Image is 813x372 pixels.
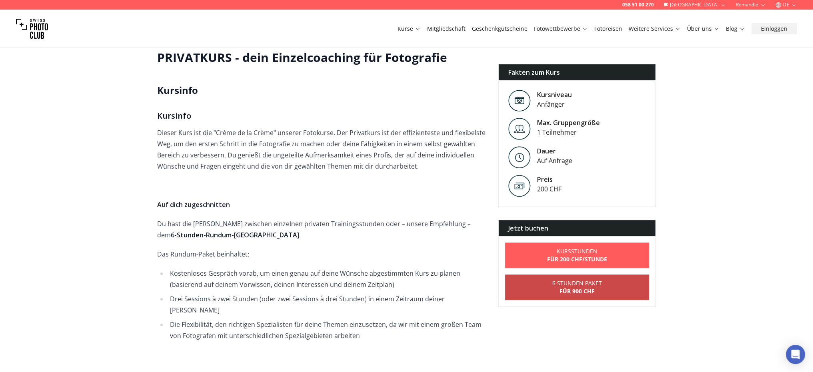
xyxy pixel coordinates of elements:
a: Kurse [398,25,421,33]
button: Einloggen [751,23,797,34]
b: für 200 CHF /Stunde [547,256,607,263]
img: Level [508,90,531,112]
div: Fakten zum Kurs [499,64,656,80]
div: Anfänger [537,99,572,109]
a: Fotowettbewerbe [534,25,588,33]
li: Drei Sessions à zwei Stunden (oder zwei Sessions à drei Stunden) in einem Zeitraum deiner [PERSON... [168,293,485,316]
img: Swiss photo club [16,13,48,45]
p: Dieser Kurs ist die "Crème de la Crème" unserer Fotokurse. Der Privatkurs ist der effizienteste u... [157,127,485,172]
div: Kursstunden [547,248,607,256]
div: 200 CHF [537,185,561,194]
p: Du hast die [PERSON_NAME] zwischen einzelnen privaten Trainingsstunden oder – unsere Empfehlung –... [157,218,485,241]
img: Preis [508,175,531,197]
div: Preis [537,175,561,185]
h3: Kursinfo [157,109,485,122]
h2: Kursinfo [157,84,485,97]
img: Level [508,147,531,169]
a: Blog [726,25,745,33]
a: Mitgliedschaft [427,25,465,33]
button: Geschenkgutscheine [469,23,531,34]
a: Geschenkgutscheine [472,25,527,33]
div: Jetzt buchen [499,221,656,237]
li: Kostenloses Gespräch vorab, um einen genau auf deine Wünsche abgestimmten Kurs zu planen (basiere... [168,268,485,290]
a: Weitere Services [629,25,681,33]
div: 6 Stunden Paket [552,280,602,296]
button: Weitere Services [625,23,684,34]
p: Das Rundum-Paket beinhaltet: [157,249,485,260]
b: für 900 CHF [552,288,602,296]
a: Über uns [687,25,719,33]
a: 058 51 00 270 [622,2,654,8]
h1: PRIVATKURS - dein Einzelcoaching für Fotografie [157,50,485,65]
button: Fotoreisen [591,23,625,34]
div: Open Intercom Messenger [786,345,805,364]
a: Kursstundenfür 200 CHF/Stunde [505,243,649,269]
div: Dauer [537,147,572,156]
div: 1 Teilnehmer [537,128,600,137]
div: Max. Gruppengröße [537,118,600,128]
a: 6 Stunden Paketfür 900 CHF [505,275,649,300]
strong: 6-Stunden-Rundum-[GEOGRAPHIC_DATA] [171,231,299,239]
img: Level [508,118,531,140]
button: Kurse [394,23,424,34]
li: Die Flexibilität, den richtigen Spezialisten für deine Themen einzusetzen, da wir mit einem große... [168,319,485,341]
div: Kursniveau [537,90,572,99]
button: Fotowettbewerbe [531,23,591,34]
strong: Auf dich zugeschnitten [157,200,230,209]
a: Fotoreisen [594,25,622,33]
div: Auf Anfrage [537,156,572,166]
button: Blog [723,23,748,34]
button: Über uns [684,23,723,34]
button: Mitgliedschaft [424,23,469,34]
